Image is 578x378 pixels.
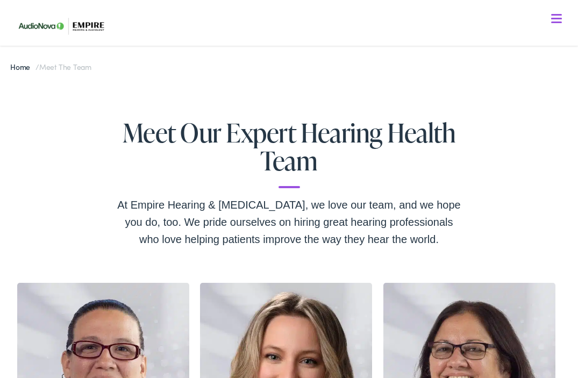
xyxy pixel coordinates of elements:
[117,118,461,189] h1: Meet Our Expert Hearing Health Team
[10,61,35,72] a: Home
[10,61,91,72] span: /
[39,61,91,72] span: Meet the Team
[20,43,567,76] a: What We Offer
[117,196,461,248] div: At Empire Hearing & [MEDICAL_DATA], we love our team, and we hope you do, too. We pride ourselves...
